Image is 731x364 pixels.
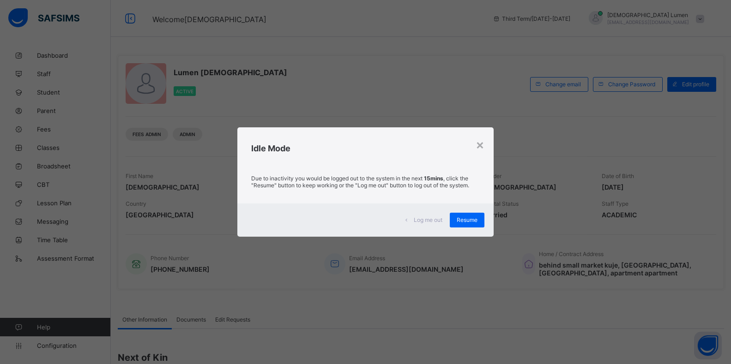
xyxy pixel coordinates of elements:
[251,175,479,189] p: Due to inactivity you would be logged out to the system in the next , click the "Resume" button t...
[251,143,479,153] h2: Idle Mode
[414,216,442,223] span: Log me out
[424,175,443,182] strong: 15mins
[457,216,477,223] span: Resume
[476,137,484,152] div: ×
